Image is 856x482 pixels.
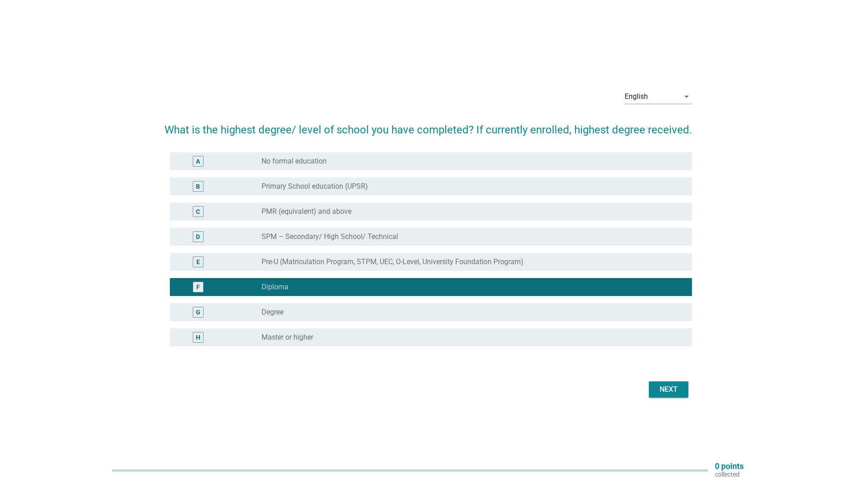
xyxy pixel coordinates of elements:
[164,113,692,138] h2: What is the highest degree/ level of school you have completed? If currently enrolled, highest de...
[196,332,200,342] div: H
[262,232,398,241] label: SPM – Secondary/ High School/ Technical
[196,181,200,191] div: B
[262,182,368,191] label: Primary School education (UPSR)
[681,91,692,102] i: arrow_drop_down
[196,257,200,266] div: E
[262,157,327,166] label: No formal education
[262,207,351,216] label: PMR (equivalent) and above
[715,462,744,470] p: 0 points
[196,207,200,216] div: C
[196,307,200,317] div: G
[656,384,681,395] div: Next
[262,283,288,292] label: Diploma
[196,282,200,292] div: F
[196,232,200,241] div: D
[649,381,688,398] button: Next
[262,257,523,266] label: Pre-U (Matriculation Program, STPM, UEC, O-Level, University Foundation Program)
[196,156,200,166] div: A
[262,308,284,317] label: Degree
[715,470,744,478] p: collected
[262,333,313,342] label: Master or higher
[625,93,648,101] div: English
